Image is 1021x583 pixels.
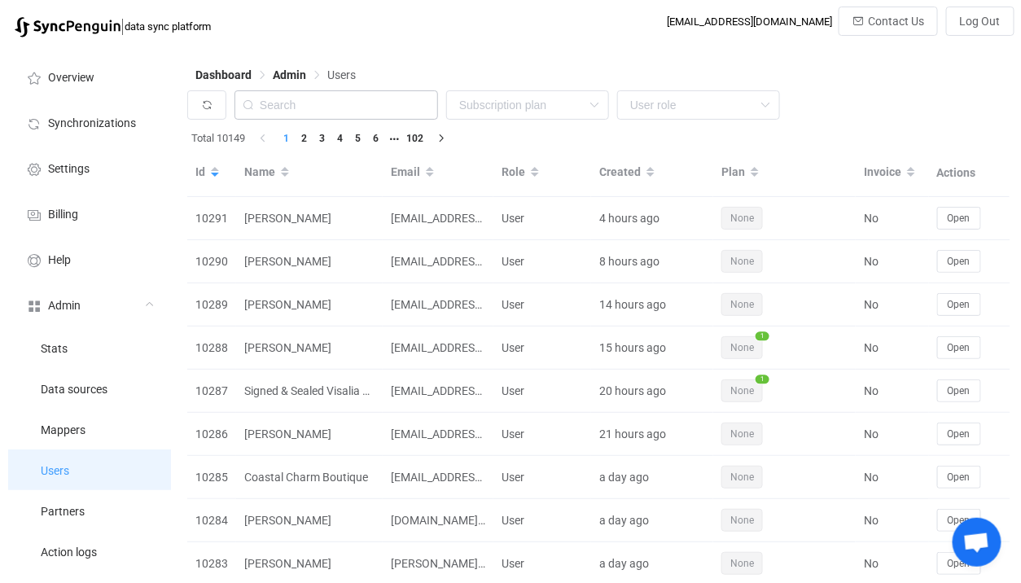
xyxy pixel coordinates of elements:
[195,69,356,81] div: Breadcrumb
[8,236,171,282] a: Help
[403,129,427,147] li: 102
[868,15,924,28] span: Contact Us
[8,99,171,145] a: Synchronizations
[234,90,438,120] input: Search
[41,384,107,397] span: Data sources
[8,54,171,99] a: Overview
[313,129,331,147] li: 3
[125,20,211,33] span: data sync platform
[48,300,81,313] span: Admin
[48,208,78,221] span: Billing
[327,68,356,81] span: Users
[15,17,121,37] img: syncpenguin.svg
[8,191,171,236] a: Billing
[41,506,85,519] span: Partners
[48,72,94,85] span: Overview
[41,465,69,478] span: Users
[667,15,832,28] div: [EMAIL_ADDRESS][DOMAIN_NAME]
[946,7,1014,36] button: Log Out
[349,129,367,147] li: 5
[960,15,1001,28] span: Log Out
[15,15,211,37] a: |data sync platform
[8,490,171,531] a: Partners
[617,90,780,120] input: User role
[331,129,349,147] li: 4
[296,129,313,147] li: 2
[8,145,171,191] a: Settings
[195,68,252,81] span: Dashboard
[48,254,71,267] span: Help
[48,163,90,176] span: Settings
[446,90,609,120] input: Subscription plan
[8,327,171,368] a: Stats
[121,15,125,37] span: |
[8,449,171,490] a: Users
[8,409,171,449] a: Mappers
[278,129,296,147] li: 1
[41,424,85,437] span: Mappers
[8,531,171,572] a: Action logs
[367,129,385,147] li: 6
[48,117,136,130] span: Synchronizations
[8,368,171,409] a: Data sources
[191,129,245,147] span: Total 10149
[839,7,938,36] button: Contact Us
[273,68,306,81] span: Admin
[41,343,68,356] span: Stats
[41,546,97,559] span: Action logs
[953,518,1001,567] a: Open chat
